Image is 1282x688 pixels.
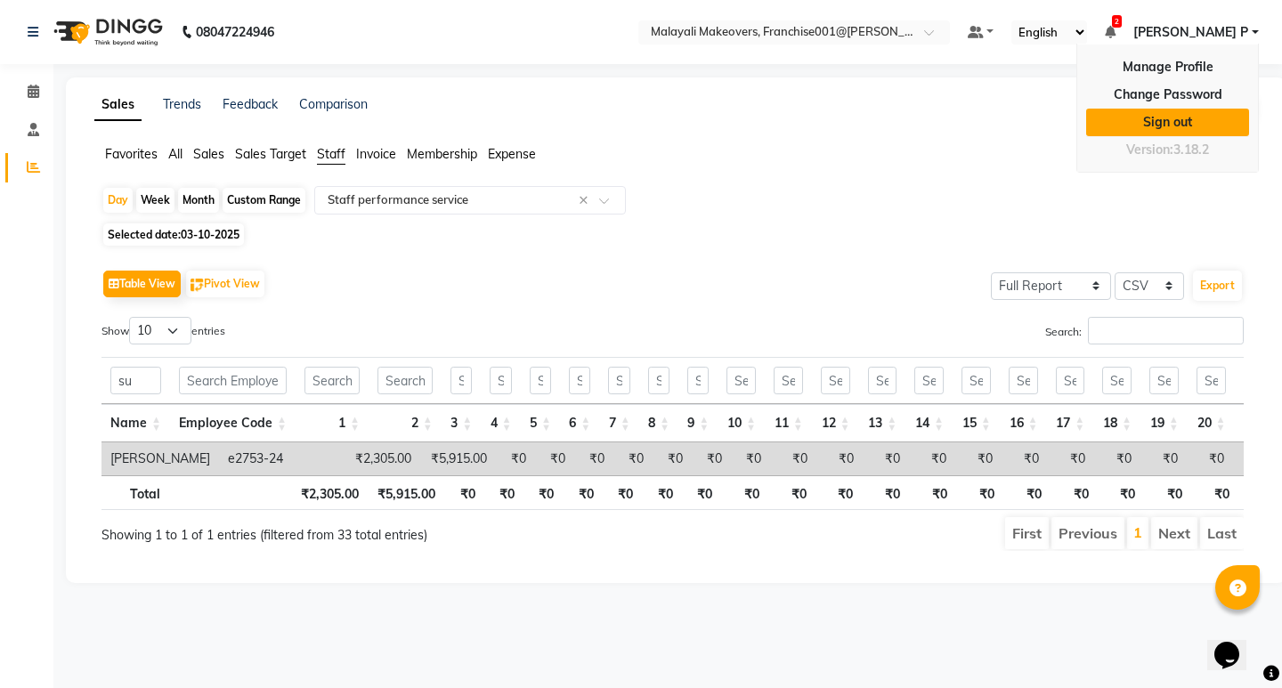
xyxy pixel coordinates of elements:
td: ₹0 [613,442,653,475]
td: ₹0 [496,442,535,475]
img: logo [45,7,167,57]
input: Search 20 [1197,367,1226,394]
th: ₹0 [1003,475,1051,510]
td: ₹0 [909,442,955,475]
a: Trends [163,96,201,112]
input: Search 10 [726,367,756,394]
input: Search: [1088,317,1244,344]
th: ₹0 [523,475,563,510]
a: Sales [94,89,142,121]
th: 8: activate to sort column ascending [639,404,678,442]
input: Search 15 [961,367,991,394]
span: Selected date: [103,223,244,246]
th: ₹0 [1191,475,1238,510]
th: 9: activate to sort column ascending [678,404,718,442]
th: ₹0 [444,475,483,510]
th: ₹0 [1144,475,1191,510]
a: Feedback [223,96,278,112]
label: Search: [1045,317,1244,344]
span: Expense [488,146,536,162]
td: ₹0 [692,442,731,475]
div: Custom Range [223,188,305,213]
b: 08047224946 [196,7,274,57]
th: 16: activate to sort column ascending [1000,404,1047,442]
th: 20: activate to sort column ascending [1188,404,1235,442]
td: ₹2,305.00 [345,442,420,475]
button: Pivot View [186,271,264,297]
th: ₹0 [484,475,523,510]
div: Day [103,188,133,213]
span: Staff [317,146,345,162]
iframe: chat widget [1207,617,1264,670]
td: ₹0 [1002,442,1048,475]
th: 2: activate to sort column ascending [369,404,442,442]
input: Search 1 [304,367,360,394]
label: Show entries [101,317,225,344]
span: Sales Target [235,146,306,162]
th: ₹0 [642,475,681,510]
a: 2 [1105,24,1116,40]
th: 17: activate to sort column ascending [1047,404,1094,442]
input: Search 14 [914,367,944,394]
input: Search 3 [450,367,472,394]
span: All [168,146,183,162]
span: Invoice [356,146,396,162]
input: Search Employee Code [179,367,287,394]
input: Search 7 [608,367,629,394]
th: 10: activate to sort column ascending [718,404,765,442]
th: Employee Code: activate to sort column ascending [170,404,296,442]
span: Membership [407,146,477,162]
div: Week [136,188,174,213]
input: Search 19 [1149,367,1179,394]
td: ₹0 [816,442,863,475]
th: Name: activate to sort column ascending [101,404,170,442]
th: 11: activate to sort column ascending [765,404,812,442]
th: 19: activate to sort column ascending [1140,404,1188,442]
th: 3: activate to sort column ascending [442,404,481,442]
button: Table View [103,271,181,297]
span: Sales [193,146,224,162]
th: ₹0 [1098,475,1145,510]
button: Export [1193,271,1242,301]
td: ₹0 [1233,442,1279,475]
th: ₹0 [682,475,721,510]
td: ₹0 [653,442,692,475]
td: ₹0 [770,442,816,475]
th: 5: activate to sort column ascending [521,404,560,442]
input: Search 9 [687,367,709,394]
th: ₹0 [815,475,863,510]
input: Search 13 [868,367,897,394]
input: Search 12 [821,367,850,394]
th: 21: activate to sort column ascending [1235,404,1282,442]
th: Total [101,475,169,510]
th: ₹0 [862,475,909,510]
td: ₹0 [535,442,574,475]
td: ₹0 [863,442,909,475]
th: ₹2,305.00 [292,475,369,510]
th: ₹0 [768,475,815,510]
td: ₹0 [1140,442,1187,475]
th: 1: activate to sort column ascending [296,404,369,442]
td: e2753-24 [219,442,345,475]
input: Search 8 [648,367,669,394]
select: Showentries [129,317,191,344]
div: Month [178,188,219,213]
th: ₹0 [603,475,642,510]
span: Favorites [105,146,158,162]
input: Search 11 [774,367,803,394]
th: 18: activate to sort column ascending [1093,404,1140,442]
span: 03-10-2025 [181,228,239,241]
td: ₹0 [955,442,1002,475]
a: Sign out [1086,109,1249,136]
input: Search 17 [1056,367,1085,394]
th: ₹0 [721,475,768,510]
input: Search 5 [530,367,551,394]
th: ₹0 [909,475,956,510]
input: Search Name [110,367,161,394]
td: ₹0 [1094,442,1140,475]
td: ₹0 [731,442,770,475]
th: 7: activate to sort column ascending [599,404,638,442]
th: ₹5,915.00 [368,475,444,510]
a: 1 [1133,523,1142,541]
th: 13: activate to sort column ascending [859,404,906,442]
